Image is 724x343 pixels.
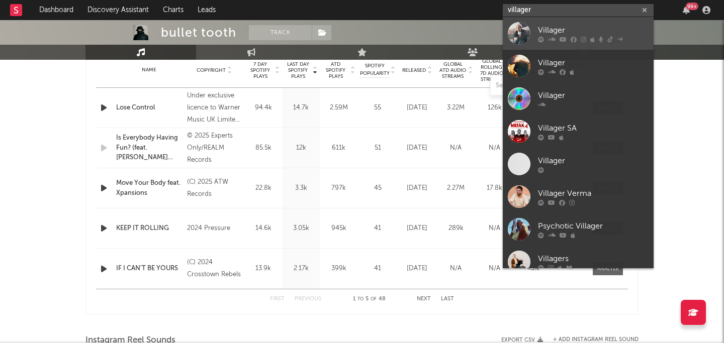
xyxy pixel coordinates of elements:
[478,264,511,274] div: N/A
[503,213,654,246] a: Psychotic Villager
[400,183,434,193] div: [DATE]
[478,143,511,153] div: N/A
[683,6,690,14] button: 99+
[503,246,654,278] a: Villagers
[503,82,654,115] a: Villager
[285,183,317,193] div: 3.3k
[187,90,242,126] div: Under exclusive licence to Warner Music UK Limited. An Atlantic Records UK release, © 2025 [PERSO...
[417,296,431,302] button: Next
[538,24,649,36] div: Villager
[187,222,242,235] div: 2024 Pressure
[400,264,434,274] div: [DATE]
[360,103,395,113] div: 55
[478,103,511,113] div: 126k
[116,133,182,163] a: Is Everybody Having Fun? (feat. [PERSON_NAME] from the sticks) - bullet tooth Remix
[538,57,649,69] div: Villager
[322,103,355,113] div: 2.59M
[322,223,355,234] div: 945k
[197,67,226,73] span: Copyright
[371,297,377,301] span: of
[247,264,280,274] div: 13.9k
[439,183,473,193] div: 2.27M
[516,264,550,274] div: <5%
[686,3,698,10] div: 99 +
[360,264,395,274] div: 41
[439,103,473,113] div: 3.22M
[295,296,321,302] button: Previous
[538,89,649,101] div: Villager
[322,61,349,79] span: ATD Spotify Plays
[360,223,395,234] div: 41
[400,223,434,234] div: [DATE]
[491,82,597,90] input: Search by song name or URL
[322,143,355,153] div: 611k
[478,223,511,234] div: N/A
[439,61,467,79] span: Global ATD Audio Streams
[322,264,355,274] div: 399k
[341,293,397,305] div: 1 5 48
[553,337,639,342] button: + Add Instagram Reel Sound
[116,66,182,74] div: Name
[538,155,649,167] div: Villager
[270,296,285,302] button: First
[439,143,473,153] div: N/A
[285,223,317,234] div: 3.05k
[247,103,280,113] div: 94.4k
[538,253,649,265] div: Villagers
[187,257,242,281] div: (C) 2024 Crosstown Rebels
[503,17,654,50] a: Villager
[538,122,649,134] div: Villager SA
[503,148,654,180] a: Villager
[543,337,639,342] div: + Add Instagram Reel Sound
[400,103,434,113] div: [DATE]
[503,180,654,213] a: Villager Verma
[247,143,280,153] div: 85.5k
[187,130,242,166] div: © 2025 Experts Only/REALM Records
[400,143,434,153] div: [DATE]
[161,25,236,40] div: bullet tooth
[357,297,364,301] span: to
[360,183,395,193] div: 45
[116,103,182,113] a: Lose Control
[116,264,182,274] a: IF I CAN'T BE YOURS
[360,143,395,153] div: 51
[503,115,654,148] a: Villager SA
[538,220,649,232] div: Psychotic Villager
[439,223,473,234] div: 289k
[285,264,317,274] div: 2.17k
[116,223,182,234] a: KEEP IT ROLLING
[478,58,505,82] span: Global Rolling 7D Audio Streams
[285,103,317,113] div: 14.7k
[285,143,317,153] div: 12k
[247,223,280,234] div: 14.6k
[439,264,473,274] div: N/A
[247,61,274,79] span: 7 Day Spotify Plays
[503,4,654,17] input: Search for artists
[249,25,312,40] button: Track
[402,67,426,73] span: Released
[478,183,511,193] div: 17.8k
[187,176,242,200] div: (C) 2025 ATW Records
[501,337,543,343] button: Export CSV
[360,62,390,77] span: Spotify Popularity
[503,50,654,82] a: Villager
[247,183,280,193] div: 22.8k
[285,61,311,79] span: Last Day Spotify Plays
[441,296,454,302] button: Last
[116,178,182,198] a: Move Your Body feat. Xpansions
[538,187,649,199] div: Villager Verma
[322,183,355,193] div: 797k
